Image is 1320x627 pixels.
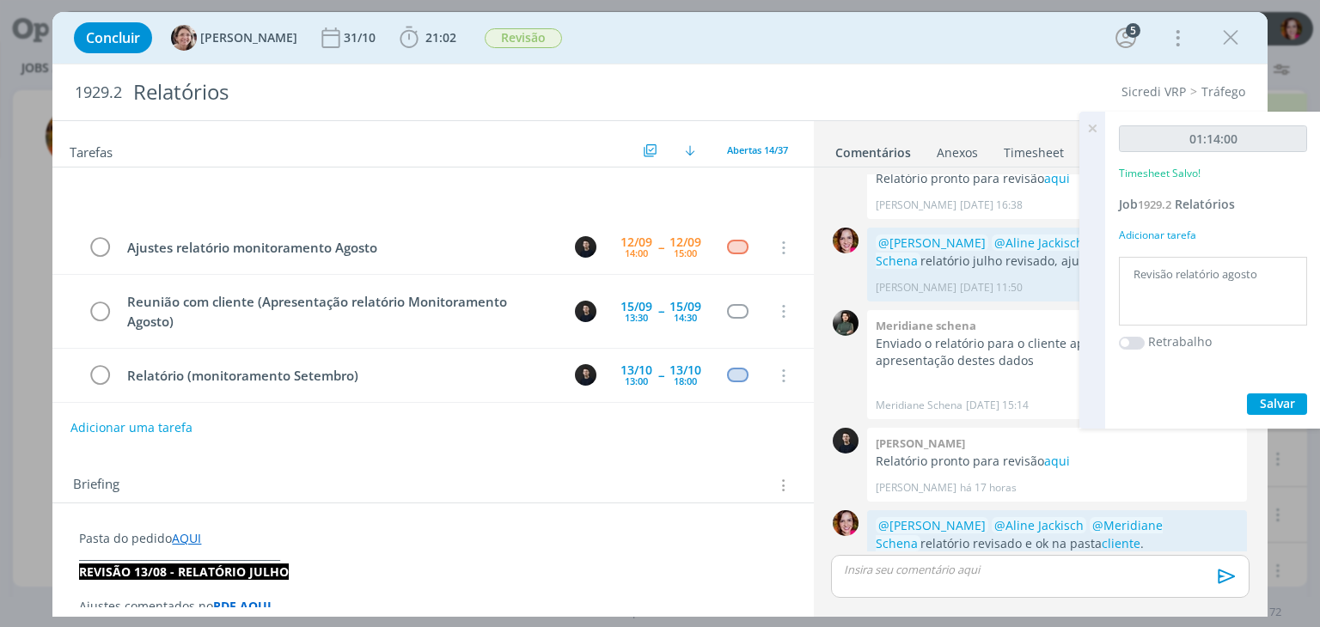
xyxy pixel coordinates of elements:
a: aqui [1044,453,1070,469]
span: @Meridiane Schena [876,234,1163,268]
div: 15/09 [620,301,652,313]
span: Relatórios [1175,196,1235,212]
a: aqui [1044,170,1070,186]
span: @Aline Jackisch [994,517,1084,533]
div: 5 [1126,23,1140,38]
img: C [575,301,596,322]
span: Revisão [485,28,562,48]
label: Retrabalho [1148,332,1212,350]
button: C [573,362,599,388]
p: Enviado o relatório para o cliente após a reunião de apresentação destes dados [876,335,1238,370]
span: @[PERSON_NAME] [878,234,986,251]
p: Timesheet Salvo! [1119,166,1201,181]
a: cliente [1102,535,1140,551]
b: Meridiane schena [876,318,976,333]
button: Revisão [484,27,563,49]
img: C [575,236,596,258]
div: dialog [52,12,1267,617]
div: Relatório (monitoramento Setembro) [119,365,559,387]
a: Tráfego [1201,83,1245,100]
p: Meridiane Schena [876,398,962,413]
img: arrow-down.svg [685,145,695,155]
p: Pasta do pedido [79,530,786,547]
span: há 17 horas [960,480,1017,496]
button: A[PERSON_NAME] [171,25,297,51]
img: M [833,310,859,336]
div: 15:00 [674,248,697,258]
div: Ajustes relatório monitoramento Agosto [119,237,559,259]
div: 13:30 [625,313,648,322]
button: C [573,234,599,260]
span: Concluir [86,31,140,45]
a: PDF AQUI [213,598,272,614]
a: Sicredi VRP [1121,83,1186,100]
img: A [171,25,197,51]
div: 13/10 [669,364,701,376]
a: Timesheet [1003,137,1065,161]
div: 12/09 [669,236,701,248]
img: B [833,228,859,253]
div: 12/09 [620,236,652,248]
span: Briefing [73,474,119,496]
div: 15/09 [669,301,701,313]
img: B [833,510,859,536]
button: 21:02 [395,24,461,52]
div: Adicionar tarefa [1119,228,1307,243]
span: [DATE] 16:38 [960,198,1023,213]
p: Relatório pronto para revisão [876,453,1238,470]
p: _______________________________________ [79,546,786,563]
div: Relatórios [125,71,750,113]
span: Tarefas [70,140,113,161]
span: Salvar [1260,395,1295,411]
button: Adicionar uma tarefa [70,412,193,443]
div: 18:00 [674,376,697,386]
button: Concluir [74,22,152,53]
a: Job1929.2Relatórios [1119,196,1235,212]
span: [PERSON_NAME] [200,32,297,44]
p: relatório julho revisado, ajustes no briefing. [876,234,1238,270]
p: Relatório pronto para revisão [876,170,1238,187]
p: [PERSON_NAME] [876,198,956,213]
div: Reunião com cliente (Apresentação relatório Monitoramento Agosto) [119,291,559,332]
button: 5 [1112,24,1140,52]
div: 14:30 [674,313,697,322]
span: @Aline Jackisch [994,234,1084,251]
img: C [575,364,596,386]
strong: REVISÃO 13/08 - RELATÓRIO JULHO [79,563,289,580]
span: @[PERSON_NAME] [878,517,986,533]
button: C [573,298,599,324]
b: [PERSON_NAME] [876,435,965,451]
span: -- [658,369,663,381]
span: Abertas 14/37 [727,143,788,156]
div: 31/10 [344,32,379,44]
span: 1929.2 [1138,197,1171,212]
div: Anexos [937,144,978,161]
p: [PERSON_NAME] [876,280,956,295]
p: [PERSON_NAME] [876,480,956,496]
img: C [833,428,859,454]
div: 14:00 [625,248,648,258]
span: [DATE] 15:14 [966,398,1029,413]
span: 21:02 [425,29,456,46]
span: @Meridiane Schena [876,517,1163,551]
p: relatório revisado e ok na pasta . [876,517,1238,552]
div: 13/10 [620,364,652,376]
p: Ajustes comentados no . [79,598,786,615]
span: -- [658,305,663,317]
span: [DATE] 11:50 [960,280,1023,295]
span: -- [658,241,663,253]
button: Salvar [1247,393,1307,415]
span: 1929.2 [75,83,122,102]
a: Comentários [834,137,912,161]
a: AQUI [172,530,201,546]
div: 13:00 [625,376,648,386]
